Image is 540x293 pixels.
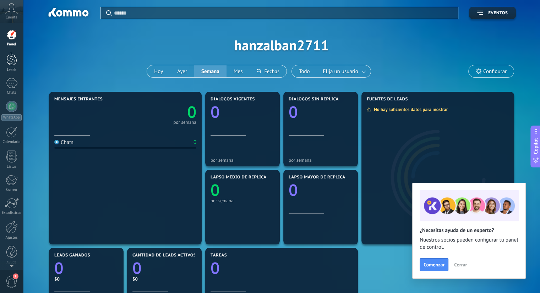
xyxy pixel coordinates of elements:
[488,11,508,16] span: Eventos
[469,7,516,19] button: Eventos
[211,198,274,203] div: por semana
[1,188,22,192] div: Correo
[211,253,227,258] span: Tareas
[451,259,470,270] button: Cerrar
[54,139,73,146] div: Chats
[147,65,170,77] button: Hoy
[420,237,518,251] span: Nuestros socios pueden configurar tu panel de control.
[211,101,220,123] text: 0
[289,97,339,102] span: Diálogos sin réplica
[211,179,220,201] text: 0
[1,90,22,95] div: Chats
[227,65,250,77] button: Mes
[54,257,64,279] text: 0
[54,253,90,258] span: Leads ganados
[211,175,267,180] span: Lapso medio de réplica
[289,179,298,201] text: 0
[54,140,59,144] img: Chats
[1,68,22,72] div: Leads
[424,262,444,267] span: Comenzar
[132,276,196,282] div: $0
[1,165,22,169] div: Listas
[132,257,142,279] text: 0
[322,67,360,76] span: Elija un usuario
[193,139,196,146] div: 0
[211,257,353,279] a: 0
[54,97,103,102] span: Mensajes entrantes
[483,68,507,74] span: Configurar
[454,262,467,267] span: Cerrar
[54,276,118,282] div: $0
[211,157,274,163] div: por semana
[211,257,220,279] text: 0
[194,65,227,77] button: Semana
[366,106,453,112] div: No hay suficientes datos para mostrar
[211,97,255,102] span: Diálogos vigentes
[125,101,196,123] a: 0
[1,42,22,47] div: Panel
[367,97,408,102] span: Fuentes de leads
[532,138,539,154] span: Copilot
[292,65,317,77] button: Todo
[54,257,118,279] a: 0
[6,15,17,20] span: Cuenta
[1,114,22,121] div: WhatsApp
[289,175,345,180] span: Lapso mayor de réplica
[187,101,196,123] text: 0
[1,236,22,240] div: Ajustes
[289,157,353,163] div: por semana
[132,253,196,258] span: Cantidad de leads activos
[1,140,22,144] div: Calendario
[13,273,18,279] span: 1
[420,258,448,271] button: Comenzar
[250,65,286,77] button: Fechas
[132,257,196,279] a: 0
[170,65,194,77] button: Ayer
[173,121,196,124] div: por semana
[1,211,22,215] div: Estadísticas
[289,101,298,123] text: 0
[317,65,371,77] button: Elija un usuario
[420,227,518,234] h2: ¿Necesitas ayuda de un experto?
